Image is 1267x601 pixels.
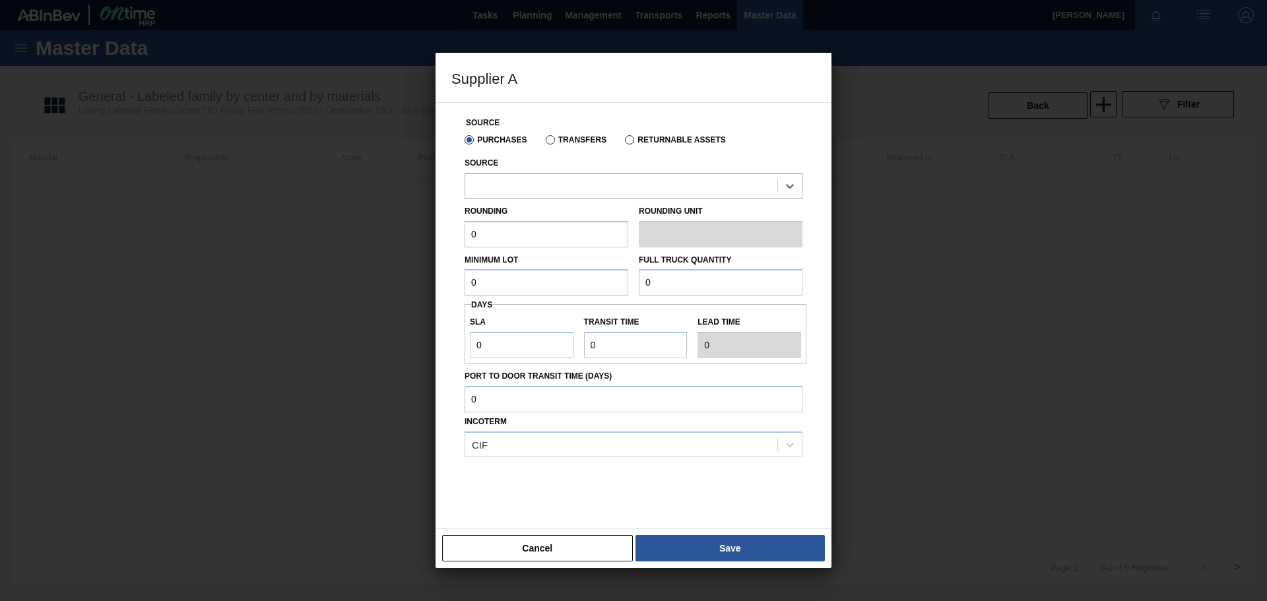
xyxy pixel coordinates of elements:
[465,367,802,386] label: Port to Door Transit Time (days)
[546,135,607,144] label: Transfers
[625,135,726,144] label: Returnable Assets
[442,535,633,561] button: Cancel
[639,255,731,265] label: Full Truck Quantity
[472,439,488,450] div: CIF
[465,135,527,144] label: Purchases
[465,417,507,426] label: Incoterm
[465,255,518,265] label: Minimum Lot
[639,202,802,221] label: Rounding Unit
[698,313,801,332] label: Lead time
[465,158,498,168] label: Source
[466,118,500,127] label: Source
[471,300,492,309] span: Days
[436,53,831,103] h3: Supplier A
[470,313,573,332] label: SLA
[635,535,825,561] button: Save
[465,206,507,216] label: Rounding
[584,313,688,332] label: Transit time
